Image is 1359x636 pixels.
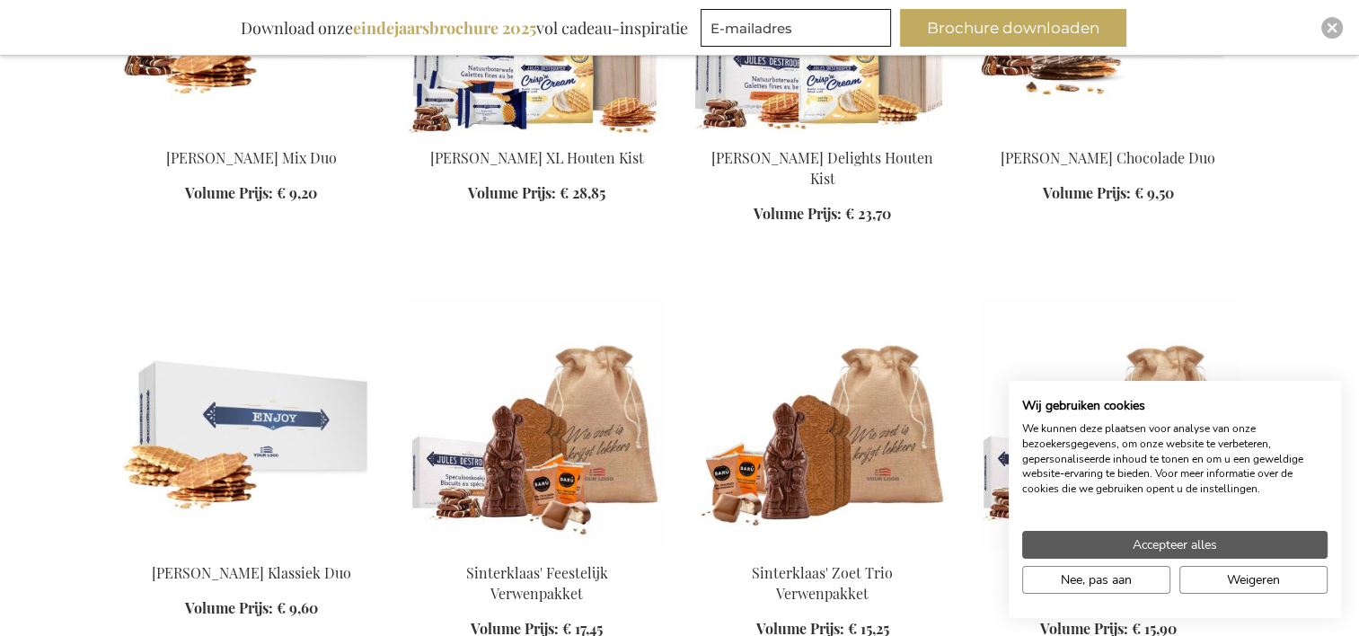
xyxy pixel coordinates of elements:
span: Volume Prijs: [185,598,273,617]
a: Jules Destrooper Chocolate Duo [980,126,1237,143]
span: € 23,70 [845,204,891,223]
a: Sinterklaas' Feestelijk Verwenpakket [466,563,608,603]
p: We kunnen deze plaatsen voor analyse van onze bezoekersgegevens, om onze website te verbeteren, g... [1022,421,1328,497]
a: Jules Destrooper Delights Wooden Box Personalised [694,126,951,143]
img: Saint Nicholas Choco & Biscuit Delight Gift Box [980,296,1237,548]
a: [PERSON_NAME] Mix Duo [166,148,337,167]
a: [PERSON_NAME] Delights Houten Kist [711,148,933,188]
a: Volume Prijs: € 28,85 [468,183,605,204]
span: Accepteer alles [1133,535,1217,554]
a: Saint Nicholas Festive Indulgence Box [409,541,666,558]
span: € 9,50 [1134,183,1174,202]
a: Volume Prijs: € 9,60 [185,598,318,619]
b: eindejaarsbrochure 2025 [353,17,536,39]
a: Sinterklaas' Zoet Trio Verwenpakket [694,541,951,558]
a: [PERSON_NAME] XL Houten Kist [430,148,644,167]
a: Jules Destrooper Mix Duo [123,126,380,143]
span: Volume Prijs: [754,204,842,223]
span: € 28,85 [560,183,605,202]
img: Sinterklaas' Zoet Trio Verwenpakket [694,296,951,548]
span: € 9,20 [277,183,317,202]
input: E-mailadres [701,9,891,47]
button: Pas cookie voorkeuren aan [1022,566,1170,594]
a: Sinterklaas' Zoet Trio Verwenpakket [752,563,893,603]
form: marketing offers and promotions [701,9,896,52]
img: Jules Destrooper Classic Duo [123,296,380,548]
a: Saint Nicholas Choco & Biscuit Delight Gift Box [980,541,1237,558]
img: Close [1327,22,1337,33]
a: Jules Destrooper Classic Duo [123,541,380,558]
span: Volume Prijs: [1043,183,1131,202]
a: Volume Prijs: € 9,20 [185,183,317,204]
button: Accepteer alle cookies [1022,531,1328,559]
a: Volume Prijs: € 9,50 [1043,183,1174,204]
button: Alle cookies weigeren [1179,566,1328,594]
a: Jules Destrooper XL Wooden Box Personalised 1 [409,126,666,143]
div: Download onze vol cadeau-inspiratie [233,9,696,47]
a: [PERSON_NAME] Chocolade Duo [1001,148,1215,167]
a: Volume Prijs: € 23,70 [754,204,891,225]
span: Weigeren [1227,570,1280,589]
button: Brochure downloaden [900,9,1126,47]
span: Volume Prijs: [185,183,273,202]
span: € 9,60 [277,598,318,617]
a: [PERSON_NAME] Klassiek Duo [152,563,351,582]
img: Saint Nicholas Festive Indulgence Box [409,296,666,548]
span: Nee, pas aan [1061,570,1132,589]
div: Close [1321,17,1343,39]
h2: Wij gebruiken cookies [1022,398,1328,414]
span: Volume Prijs: [468,183,556,202]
